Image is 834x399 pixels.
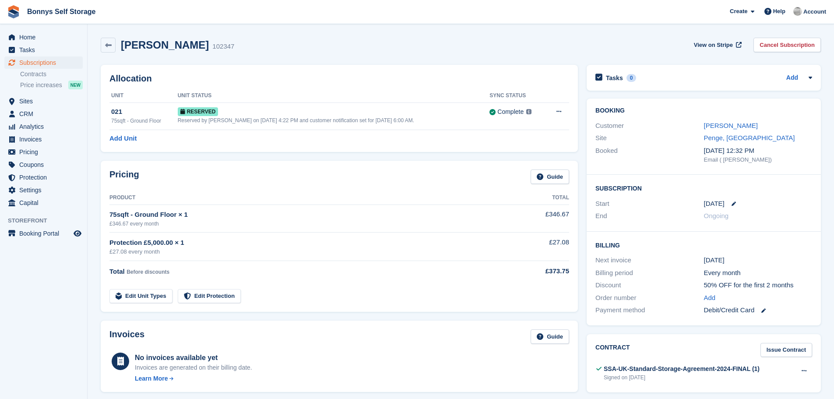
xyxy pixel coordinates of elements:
[704,212,729,219] span: Ongoing
[704,280,812,290] div: 50% OFF for the first 2 months
[19,95,72,107] span: Sites
[20,70,83,78] a: Contracts
[595,280,704,290] div: Discount
[7,5,20,18] img: stora-icon-8386f47178a22dfd0bd8f6a31ec36ba5ce8667c1dd55bd0f319d3a0aa187defe.svg
[704,155,812,164] div: Email ( [PERSON_NAME])
[20,81,62,89] span: Price increases
[803,7,826,16] span: Account
[178,107,218,116] span: Reserved
[704,199,725,209] time: 2025-09-23 23:00:00 UTC
[121,39,209,51] h2: [PERSON_NAME]
[595,107,812,114] h2: Booking
[753,38,821,52] a: Cancel Subscription
[730,7,747,16] span: Create
[595,133,704,143] div: Site
[704,268,812,278] div: Every month
[19,108,72,120] span: CRM
[127,269,169,275] span: Before discounts
[595,305,704,315] div: Payment method
[109,210,499,220] div: 75sqft - Ground Floor × 1
[4,133,83,145] a: menu
[704,305,812,315] div: Debit/Credit Card
[4,120,83,133] a: menu
[19,159,72,171] span: Coupons
[626,74,637,82] div: 0
[4,95,83,107] a: menu
[19,56,72,69] span: Subscriptions
[531,169,569,184] a: Guide
[499,233,569,261] td: £27.08
[489,89,545,103] th: Sync Status
[704,146,812,156] div: [DATE] 12:32 PM
[109,268,125,275] span: Total
[109,191,499,205] th: Product
[497,107,524,117] div: Complete
[68,81,83,89] div: NEW
[4,108,83,120] a: menu
[786,73,798,83] a: Add
[109,220,499,228] div: £346.67 every month
[606,74,623,82] h2: Tasks
[595,121,704,131] div: Customer
[72,228,83,239] a: Preview store
[595,184,812,192] h2: Subscription
[595,343,630,357] h2: Contract
[19,31,72,43] span: Home
[109,289,172,304] a: Edit Unit Types
[499,205,569,232] td: £346.67
[704,134,795,141] a: Penge, [GEOGRAPHIC_DATA]
[4,159,83,171] a: menu
[4,31,83,43] a: menu
[178,289,241,304] a: Edit Protection
[595,211,704,221] div: End
[4,227,83,240] a: menu
[595,199,704,209] div: Start
[604,374,760,381] div: Signed on [DATE]
[499,266,569,276] div: £373.75
[109,247,499,256] div: £27.08 every month
[19,146,72,158] span: Pricing
[19,171,72,184] span: Protection
[604,364,760,374] div: SSA-UK-Standard-Storage-Agreement-2024-FINAL (1)
[773,7,785,16] span: Help
[704,293,716,303] a: Add
[595,146,704,164] div: Booked
[595,255,704,265] div: Next invoice
[135,353,252,363] div: No invoices available yet
[19,120,72,133] span: Analytics
[8,216,87,225] span: Storefront
[24,4,99,19] a: Bonnys Self Storage
[531,329,569,344] a: Guide
[111,117,178,125] div: 75sqft - Ground Floor
[4,197,83,209] a: menu
[178,117,490,124] div: Reserved by [PERSON_NAME] on [DATE] 4:22 PM and customer notification set for [DATE] 6:00 AM.
[793,7,802,16] img: James Bonny
[109,169,139,184] h2: Pricing
[135,374,252,383] a: Learn More
[135,363,252,372] div: Invoices are generated on their billing date.
[499,191,569,205] th: Total
[690,38,743,52] a: View on Stripe
[4,44,83,56] a: menu
[20,80,83,90] a: Price increases NEW
[109,74,569,84] h2: Allocation
[760,343,812,357] a: Issue Contract
[704,122,758,129] a: [PERSON_NAME]
[595,268,704,278] div: Billing period
[135,374,168,383] div: Learn More
[4,184,83,196] a: menu
[178,89,490,103] th: Unit Status
[4,56,83,69] a: menu
[19,184,72,196] span: Settings
[109,329,144,344] h2: Invoices
[595,293,704,303] div: Order number
[4,171,83,184] a: menu
[19,44,72,56] span: Tasks
[212,42,234,52] div: 102347
[595,240,812,249] h2: Billing
[19,133,72,145] span: Invoices
[109,238,499,248] div: Protection £5,000.00 × 1
[526,109,531,114] img: icon-info-grey-7440780725fd019a000dd9b08b2336e03edf1995a4989e88bcd33f0948082b44.svg
[109,134,137,144] a: Add Unit
[694,41,733,49] span: View on Stripe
